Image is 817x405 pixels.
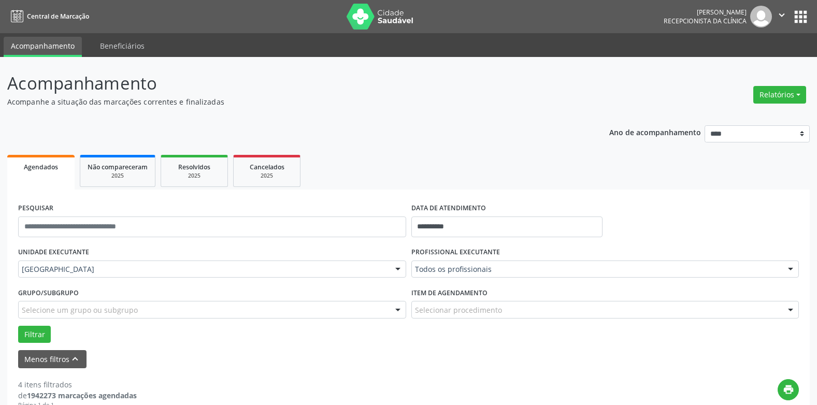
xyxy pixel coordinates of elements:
div: 2025 [88,172,148,180]
strong: 1942273 marcações agendadas [27,390,137,400]
label: PROFISSIONAL EXECUTANTE [411,244,500,261]
label: DATA DE ATENDIMENTO [411,200,486,216]
label: Grupo/Subgrupo [18,285,79,301]
div: de [18,390,137,401]
div: 2025 [168,172,220,180]
span: Selecionar procedimento [415,305,502,315]
div: 2025 [241,172,293,180]
span: Central de Marcação [27,12,89,21]
i: keyboard_arrow_up [69,353,81,365]
i: print [783,384,794,395]
button: print [778,379,799,400]
span: Não compareceram [88,163,148,171]
span: Resolvidos [178,163,210,171]
a: Acompanhamento [4,37,82,57]
button:  [772,6,792,27]
span: Cancelados [250,163,284,171]
span: Todos os profissionais [415,264,778,274]
button: Relatórios [753,86,806,104]
label: PESQUISAR [18,200,53,216]
div: [PERSON_NAME] [664,8,747,17]
span: Selecione um grupo ou subgrupo [22,305,138,315]
label: UNIDADE EXECUTANTE [18,244,89,261]
a: Beneficiários [93,37,152,55]
a: Central de Marcação [7,8,89,25]
button: Menos filtroskeyboard_arrow_up [18,350,87,368]
button: Filtrar [18,326,51,343]
div: 4 itens filtrados [18,379,137,390]
i:  [776,9,787,21]
span: Recepcionista da clínica [664,17,747,25]
button: apps [792,8,810,26]
p: Ano de acompanhamento [609,125,701,138]
span: Agendados [24,163,58,171]
img: img [750,6,772,27]
span: [GEOGRAPHIC_DATA] [22,264,385,274]
label: Item de agendamento [411,285,488,301]
p: Acompanhamento [7,70,569,96]
p: Acompanhe a situação das marcações correntes e finalizadas [7,96,569,107]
